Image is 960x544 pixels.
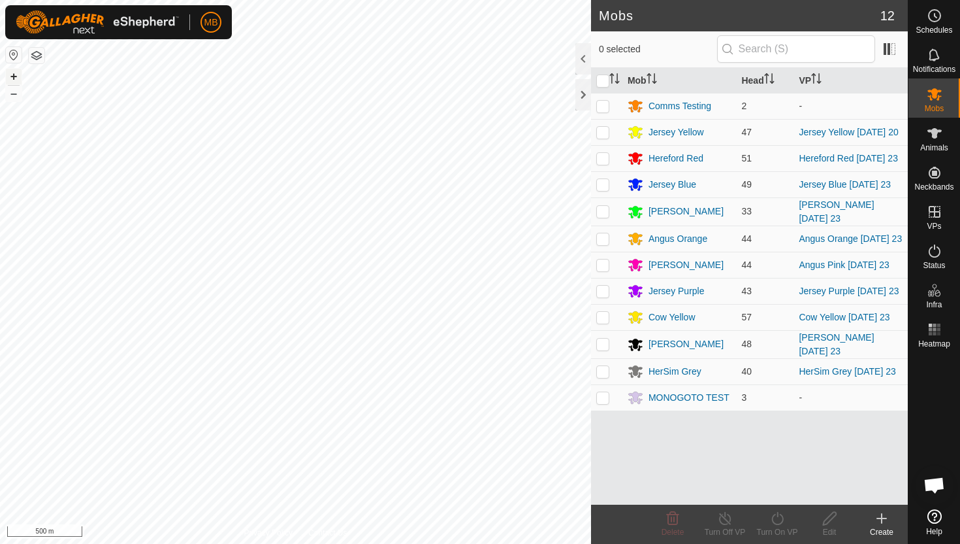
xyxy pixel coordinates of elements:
div: Jersey Purple [648,284,705,298]
span: Infra [926,301,942,309]
img: Gallagher Logo [16,10,179,34]
a: Jersey Purple [DATE] 23 [799,286,899,296]
div: MONOGOTO TEST [648,391,729,405]
a: [PERSON_NAME] [DATE] 23 [799,199,874,224]
a: Angus Pink [DATE] 23 [799,260,889,270]
span: VPs [927,222,941,230]
div: Turn Off VP [699,526,751,538]
div: HerSim Grey [648,365,701,379]
p-sorticon: Activate to sort [647,75,657,86]
td: - [793,384,908,411]
div: Turn On VP [751,526,803,538]
button: Map Layers [29,48,44,63]
span: 48 [741,339,752,349]
span: Heatmap [918,340,950,348]
span: Animals [920,144,948,152]
a: Help [908,504,960,541]
div: Create [856,526,908,538]
a: Jersey Yellow [DATE] 20 [799,127,898,137]
span: 2 [741,101,746,111]
span: Delete [662,528,684,537]
td: - [793,93,908,119]
p-sorticon: Activate to sort [609,75,620,86]
th: VP [793,68,908,93]
span: 3 [741,392,746,403]
span: Status [923,262,945,269]
a: Angus Orange [DATE] 23 [799,233,902,244]
div: [PERSON_NAME] [648,205,724,218]
span: 12 [880,6,895,25]
button: Reset Map [6,47,22,63]
span: Schedules [916,26,952,34]
button: + [6,69,22,84]
a: Cow Yellow [DATE] 23 [799,312,889,322]
div: [PERSON_NAME] [648,258,724,272]
a: Privacy Policy [244,527,293,539]
input: Search (S) [717,35,875,63]
span: 0 selected [599,42,717,56]
span: Help [926,528,942,535]
th: Mob [622,68,737,93]
span: 49 [741,179,752,190]
span: 44 [741,260,752,270]
a: Hereford Red [DATE] 23 [799,153,897,163]
span: Neckbands [914,183,953,191]
button: – [6,86,22,101]
div: Jersey Yellow [648,126,704,139]
span: 57 [741,312,752,322]
a: Jersey Blue [DATE] 23 [799,179,891,190]
p-sorticon: Activate to sort [811,75,822,86]
span: 40 [741,366,752,377]
div: Jersey Blue [648,178,696,192]
span: Mobs [925,105,944,112]
th: Head [736,68,793,93]
div: Cow Yellow [648,311,696,324]
div: Edit [803,526,856,538]
a: Contact Us [308,527,347,539]
span: 51 [741,153,752,163]
p-sorticon: Activate to sort [764,75,775,86]
div: Hereford Red [648,152,703,165]
div: [PERSON_NAME] [648,337,724,351]
a: HerSim Grey [DATE] 23 [799,366,895,377]
span: 43 [741,286,752,296]
span: 47 [741,127,752,137]
a: [PERSON_NAME] [DATE] 23 [799,332,874,356]
span: 44 [741,233,752,244]
div: Comms Testing [648,99,711,113]
span: MB [204,16,218,29]
h2: Mobs [599,8,880,24]
span: Notifications [913,65,955,73]
div: Open chat [915,466,954,505]
span: 33 [741,206,752,216]
div: Angus Orange [648,232,707,246]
